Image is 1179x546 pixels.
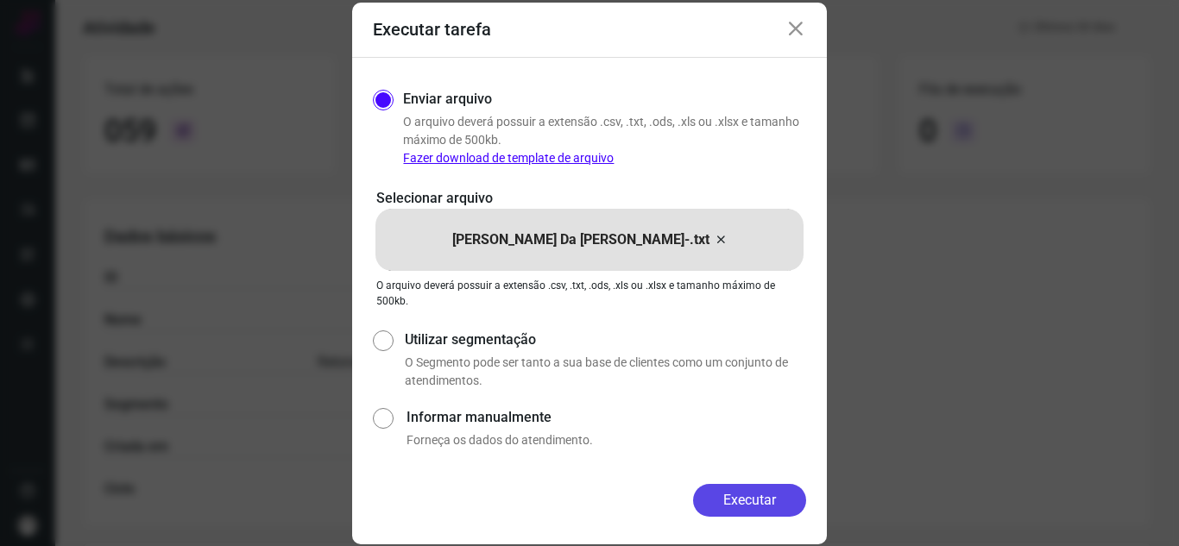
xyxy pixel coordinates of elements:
[407,407,806,428] label: Informar manualmente
[452,229,709,250] p: [PERSON_NAME] Da [PERSON_NAME]-.txt
[403,151,614,165] a: Fazer download de template de arquivo
[403,89,492,110] label: Enviar arquivo
[373,19,491,40] h3: Executar tarefa
[405,354,806,390] p: O Segmento pode ser tanto a sua base de clientes como um conjunto de atendimentos.
[376,278,803,309] p: O arquivo deverá possuir a extensão .csv, .txt, .ods, .xls ou .xlsx e tamanho máximo de 500kb.
[405,329,806,350] label: Utilizar segmentação
[403,113,806,167] p: O arquivo deverá possuir a extensão .csv, .txt, .ods, .xls ou .xlsx e tamanho máximo de 500kb.
[376,188,803,209] p: Selecionar arquivo
[693,484,806,517] button: Executar
[407,431,806,449] p: Forneça os dados do atendimento.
